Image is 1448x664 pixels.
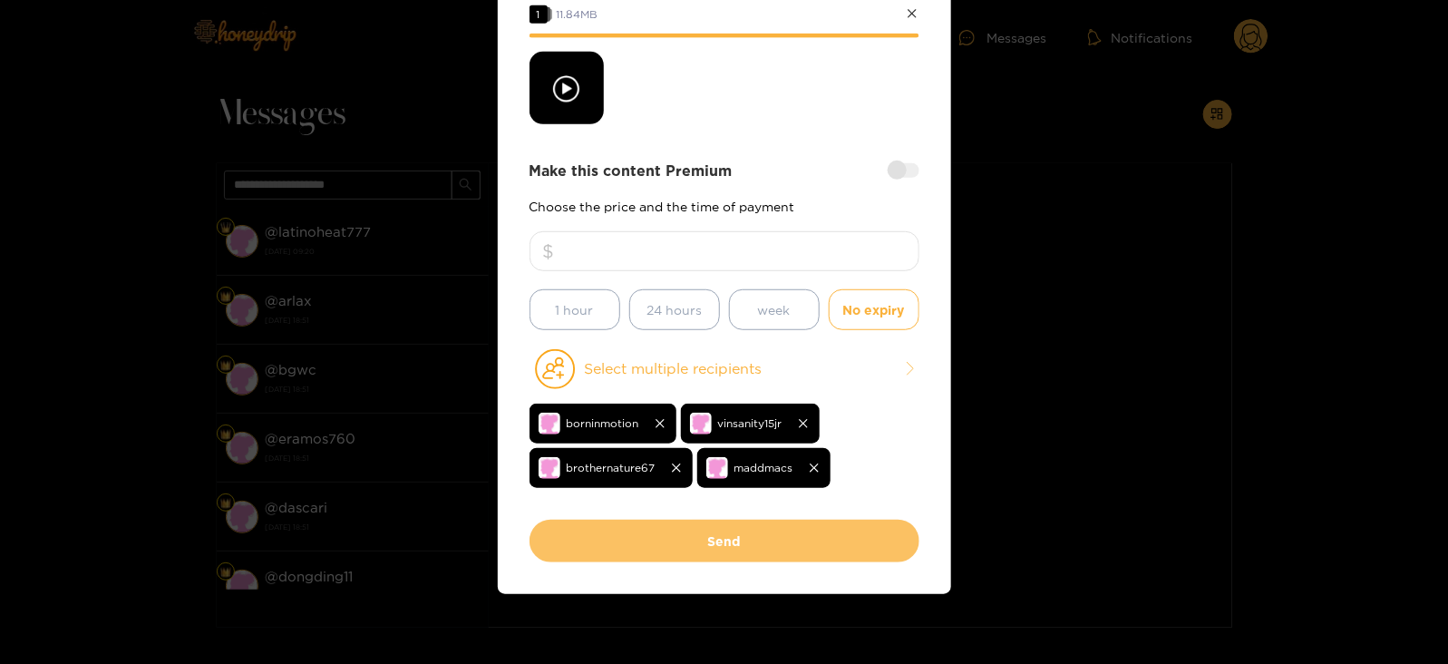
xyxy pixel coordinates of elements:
img: no-avatar.png [706,457,728,479]
span: 1 hour [556,299,594,320]
button: Send [530,520,919,562]
span: borninmotion [567,413,639,434]
span: 11.84 MB [557,8,598,20]
img: no-avatar.png [690,413,712,435]
strong: Make this content Premium [530,161,733,181]
button: week [729,289,820,330]
span: No expiry [843,299,905,320]
span: week [758,299,791,320]
button: 1 hour [530,289,620,330]
button: 24 hours [629,289,720,330]
button: No expiry [829,289,919,330]
img: no-avatar.png [539,413,560,435]
span: 24 hours [646,299,702,320]
span: maddmacs [734,457,793,478]
span: 1 [530,5,548,24]
img: no-avatar.png [539,457,560,479]
span: vinsanity15jr [718,413,782,434]
span: brothernature67 [567,457,656,478]
p: Choose the price and the time of payment [530,200,919,213]
button: Select multiple recipients [530,348,919,390]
